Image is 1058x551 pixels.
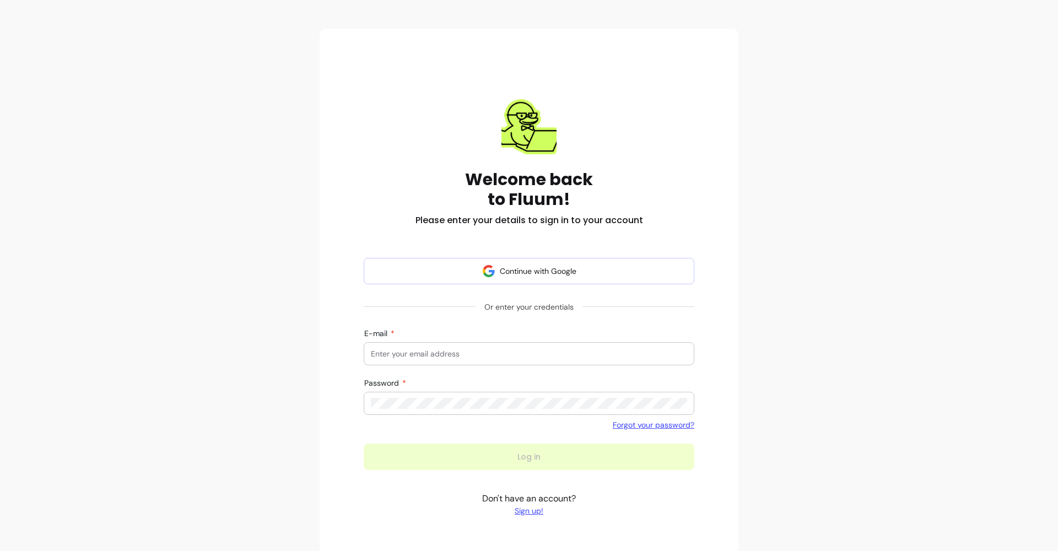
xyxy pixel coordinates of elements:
img: avatar [482,264,495,278]
img: Fluum logo [501,99,557,154]
input: E-mail [371,348,687,359]
a: Forgot your password? [613,419,694,430]
h2: Please enter your details to sign in to your account [415,214,643,227]
h1: Welcome back to Fluum! [465,170,593,209]
span: Password [364,378,401,388]
a: Sign up! [482,505,576,516]
p: Don't have an account? [482,492,576,516]
button: Continue with Google [364,258,694,284]
input: Password [371,398,687,409]
span: E-mail [364,328,390,338]
span: Or enter your credentials [476,297,582,317]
